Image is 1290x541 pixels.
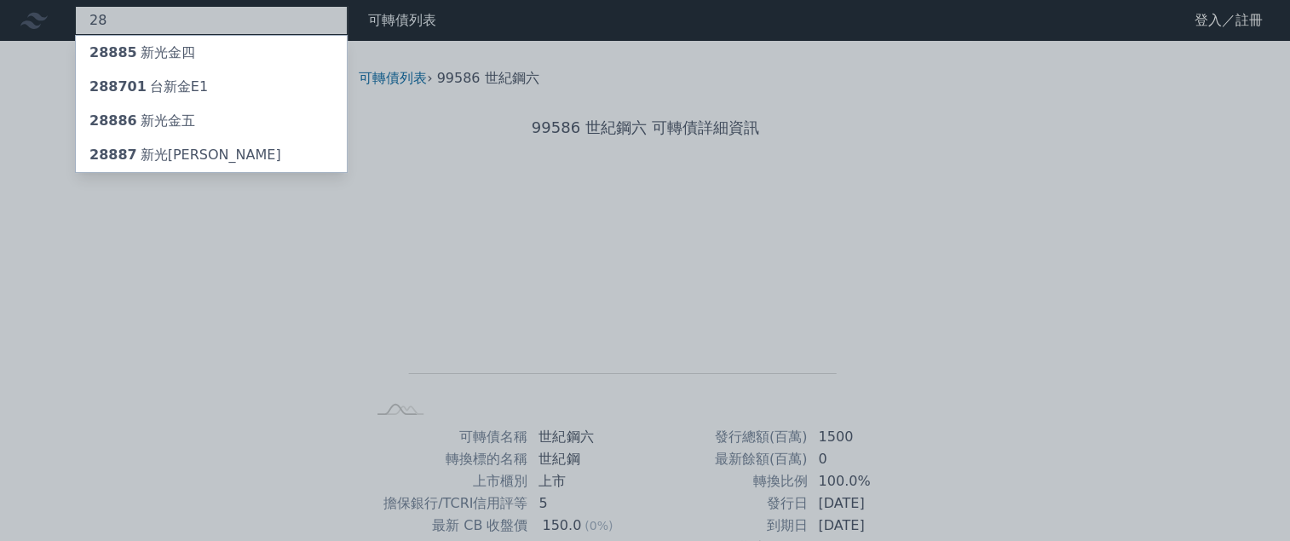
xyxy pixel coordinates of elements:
div: 新光金五 [89,111,195,131]
div: 新光金四 [89,43,195,63]
a: 28885新光金四 [76,36,347,70]
span: 28887 [89,147,137,163]
div: 台新金E1 [89,77,208,97]
div: 聊天小工具 [1205,459,1290,541]
span: 28885 [89,44,137,60]
span: 28886 [89,112,137,129]
a: 288701台新金E1 [76,70,347,104]
iframe: Chat Widget [1205,459,1290,541]
a: 28887新光[PERSON_NAME] [76,138,347,172]
div: 新光[PERSON_NAME] [89,145,281,165]
span: 288701 [89,78,147,95]
a: 28886新光金五 [76,104,347,138]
